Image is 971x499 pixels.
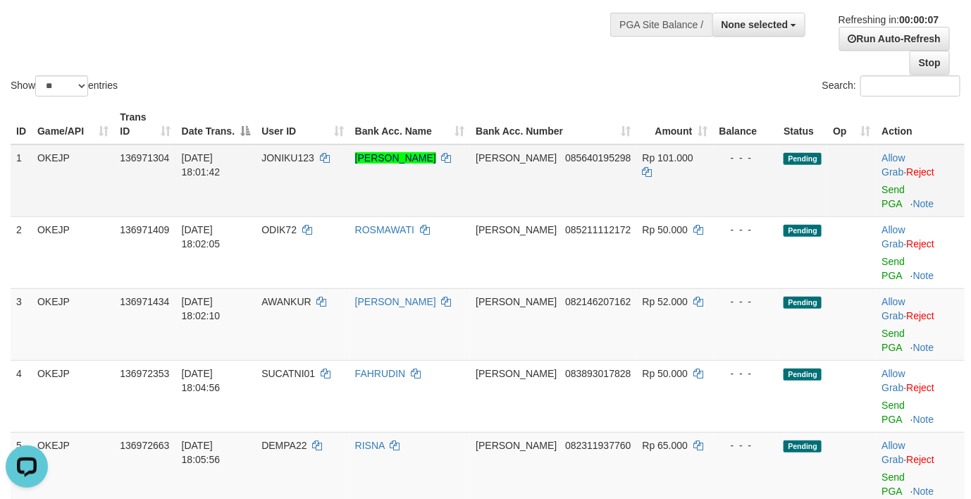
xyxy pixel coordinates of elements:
span: · [882,368,907,393]
span: Pending [784,297,822,309]
span: · [882,224,907,249]
th: Bank Acc. Number: activate to sort column ascending [470,104,636,144]
th: Bank Acc. Name: activate to sort column ascending [350,104,471,144]
td: OKEJP [32,216,114,288]
th: Balance [714,104,779,144]
a: Reject [907,310,935,321]
a: Reject [907,166,935,178]
span: 136972353 [120,368,169,379]
a: Note [913,414,934,425]
label: Search: [822,75,960,97]
span: Rp 50.000 [643,368,688,379]
a: Reject [907,382,935,393]
span: [PERSON_NAME] [476,368,557,379]
span: Copy 083893017828 to clipboard [565,368,631,379]
div: - - - [719,151,773,165]
span: Rp 65.000 [643,440,688,451]
span: AWANKUR [261,296,311,307]
a: Send PGA [882,472,905,497]
a: Allow Grab [882,296,905,321]
span: Rp 101.000 [643,152,693,164]
a: Send PGA [882,256,905,281]
span: 136971434 [120,296,169,307]
span: Copy 082146207162 to clipboard [565,296,631,307]
span: Copy 085211112172 to clipboard [565,224,631,235]
span: Copy 082311937760 to clipboard [565,440,631,451]
th: ID [11,104,32,144]
span: None selected [722,19,788,30]
span: JONIKU123 [261,152,314,164]
div: PGA Site Balance / [610,13,712,37]
span: [PERSON_NAME] [476,152,557,164]
span: Pending [784,441,822,452]
span: · [882,152,907,178]
td: 2 [11,216,32,288]
span: DEMPA22 [261,440,307,451]
a: Note [913,342,934,353]
th: Date Trans.: activate to sort column descending [176,104,256,144]
a: Allow Grab [882,152,905,178]
span: [DATE] 18:02:10 [182,296,221,321]
th: Action [877,104,965,144]
span: · [882,440,907,465]
div: - - - [719,295,773,309]
span: [PERSON_NAME] [476,296,557,307]
span: Rp 50.000 [643,224,688,235]
span: SUCATNI01 [261,368,315,379]
td: · [877,360,965,432]
a: Allow Grab [882,224,905,249]
a: [PERSON_NAME] [355,296,436,307]
td: OKEJP [32,288,114,360]
div: - - - [719,223,773,237]
a: Note [913,486,934,497]
a: Note [913,198,934,209]
a: Run Auto-Refresh [839,27,950,51]
span: [DATE] 18:02:05 [182,224,221,249]
td: 4 [11,360,32,432]
span: · [882,296,907,321]
a: Note [913,270,934,281]
span: [PERSON_NAME] [476,224,557,235]
a: Allow Grab [882,368,905,393]
span: Rp 52.000 [643,296,688,307]
th: User ID: activate to sort column ascending [256,104,350,144]
td: 1 [11,144,32,217]
span: Pending [784,369,822,381]
td: · [877,144,965,217]
td: OKEJP [32,360,114,432]
span: 136972663 [120,440,169,451]
th: Status [778,104,827,144]
th: Amount: activate to sort column ascending [637,104,714,144]
a: Reject [907,238,935,249]
span: Pending [784,225,822,237]
span: 136971409 [120,224,169,235]
a: Send PGA [882,400,905,425]
th: Op: activate to sort column ascending [827,104,876,144]
div: - - - [719,438,773,452]
span: [DATE] 18:01:42 [182,152,221,178]
a: ROSMAWATI [355,224,414,235]
a: FAHRUDIN [355,368,406,379]
strong: 00:00:07 [899,14,939,25]
span: Pending [784,153,822,165]
td: 3 [11,288,32,360]
td: OKEJP [32,144,114,217]
span: [DATE] 18:05:56 [182,440,221,465]
button: None selected [712,13,806,37]
td: · [877,288,965,360]
select: Showentries [35,75,88,97]
span: [PERSON_NAME] [476,440,557,451]
a: RISNA [355,440,385,451]
a: Send PGA [882,328,905,353]
th: Game/API: activate to sort column ascending [32,104,114,144]
span: [DATE] 18:04:56 [182,368,221,393]
a: Send PGA [882,184,905,209]
a: Reject [907,454,935,465]
button: Open LiveChat chat widget [6,6,48,48]
input: Search: [860,75,960,97]
th: Trans ID: activate to sort column ascending [114,104,175,144]
div: - - - [719,366,773,381]
a: Allow Grab [882,440,905,465]
td: · [877,216,965,288]
span: ODIK72 [261,224,297,235]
